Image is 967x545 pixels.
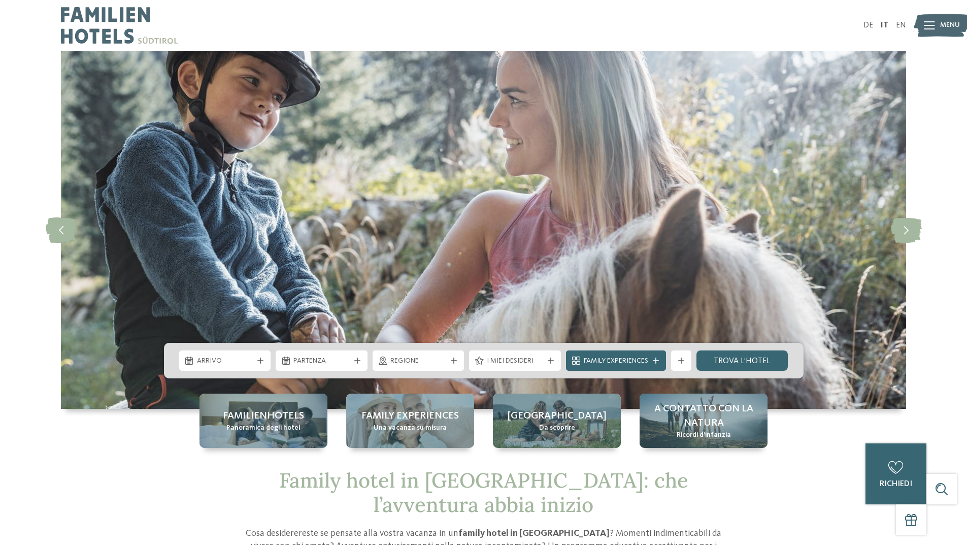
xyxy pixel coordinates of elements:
span: Regione [390,356,447,366]
a: IT [881,21,888,29]
span: Family experiences [361,409,459,423]
img: Family hotel in Trentino Alto Adige: la vacanza ideale per grandi e piccini [61,51,906,409]
span: I miei desideri [487,356,543,366]
a: trova l’hotel [696,350,788,371]
a: richiedi [865,443,926,504]
span: richiedi [880,480,912,488]
span: Family Experiences [584,356,648,366]
a: Family hotel in Trentino Alto Adige: la vacanza ideale per grandi e piccini Familienhotels Panora... [199,394,327,448]
span: [GEOGRAPHIC_DATA] [508,409,607,423]
span: Partenza [293,356,350,366]
span: A contatto con la natura [650,402,757,430]
span: Family hotel in [GEOGRAPHIC_DATA]: che l’avventura abbia inizio [279,467,688,518]
a: DE [863,21,873,29]
span: Una vacanza su misura [374,423,447,433]
span: Ricordi d’infanzia [677,430,731,440]
span: Arrivo [197,356,253,366]
strong: family hotel in [GEOGRAPHIC_DATA] [458,529,610,538]
a: Family hotel in Trentino Alto Adige: la vacanza ideale per grandi e piccini [GEOGRAPHIC_DATA] Da ... [493,394,621,448]
a: Family hotel in Trentino Alto Adige: la vacanza ideale per grandi e piccini Family experiences Un... [346,394,474,448]
a: Family hotel in Trentino Alto Adige: la vacanza ideale per grandi e piccini A contatto con la nat... [640,394,768,448]
span: Menu [940,20,960,30]
span: Panoramica degli hotel [226,423,301,433]
span: Da scoprire [539,423,575,433]
a: EN [896,21,906,29]
span: Familienhotels [223,409,304,423]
